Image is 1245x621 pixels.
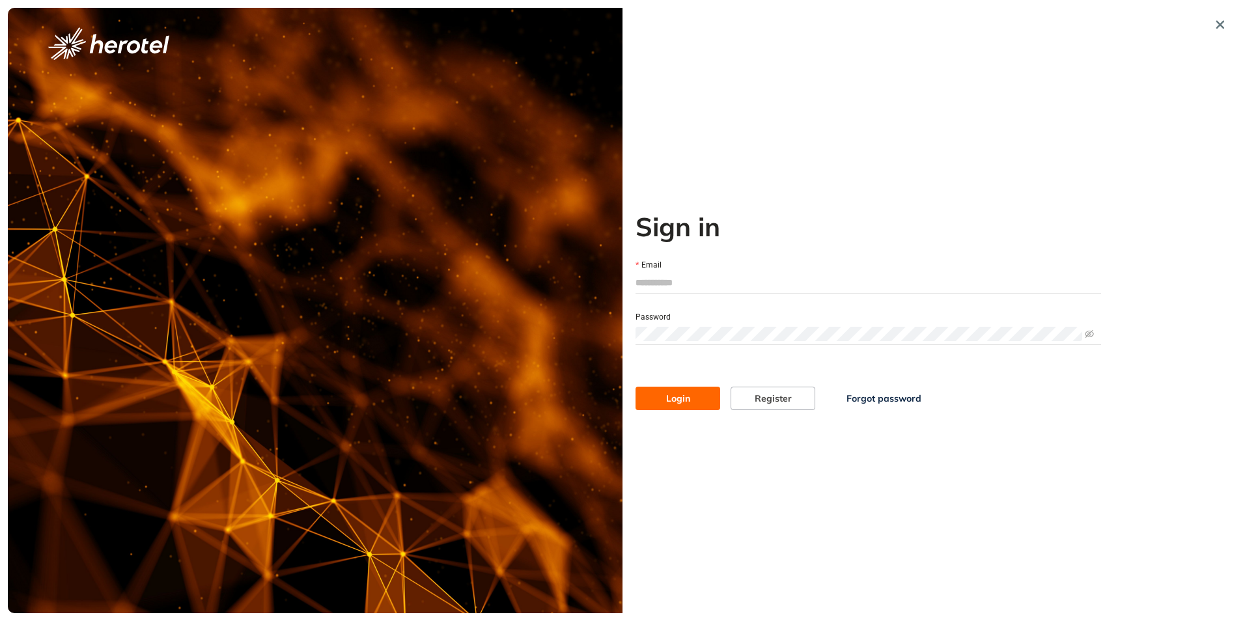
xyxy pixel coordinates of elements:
[8,8,622,613] img: cover image
[846,391,921,406] span: Forgot password
[731,387,815,410] button: Register
[636,387,720,410] button: Login
[636,259,662,271] label: Email
[636,211,1101,242] h2: Sign in
[755,391,792,406] span: Register
[636,327,1082,341] input: Password
[636,273,1101,292] input: Email
[1085,329,1094,338] span: eye-invisible
[48,27,169,60] img: logo
[826,387,942,410] button: Forgot password
[636,311,671,324] label: Password
[666,391,690,406] span: Login
[27,27,190,60] button: logo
